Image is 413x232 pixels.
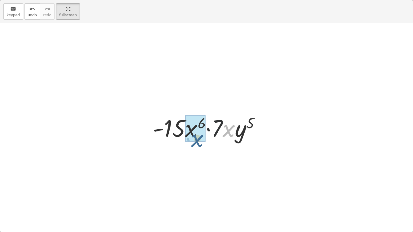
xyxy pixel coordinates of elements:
i: redo [44,5,50,13]
button: fullscreen [56,3,80,20]
button: undoundo [24,3,40,20]
button: redoredo [40,3,55,20]
span: keypad [7,13,20,17]
span: undo [28,13,37,17]
span: fullscreen [59,13,77,17]
i: keyboard [10,5,16,13]
button: keyboardkeypad [3,3,23,20]
span: redo [43,13,51,17]
i: undo [29,5,35,13]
